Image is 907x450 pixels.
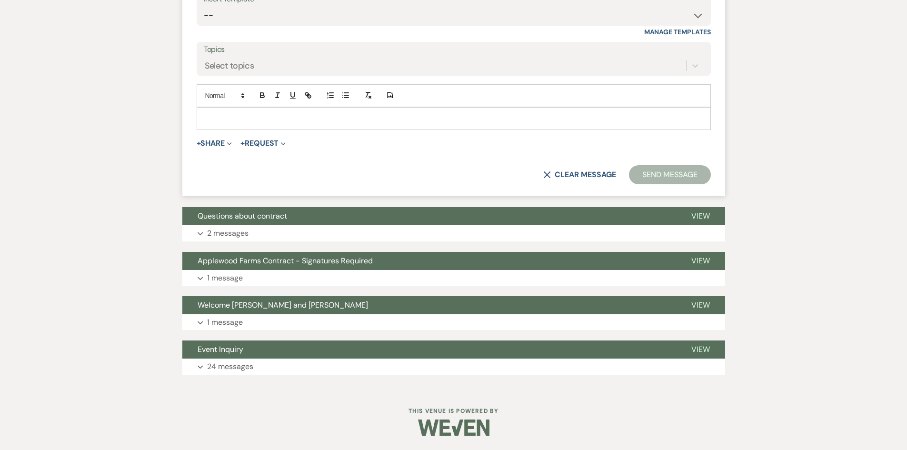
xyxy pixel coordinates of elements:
[240,140,286,147] button: Request
[691,300,710,310] span: View
[182,296,676,314] button: Welcome [PERSON_NAME] and [PERSON_NAME]
[198,300,368,310] span: Welcome [PERSON_NAME] and [PERSON_NAME]
[644,28,711,36] a: Manage Templates
[182,270,725,286] button: 1 message
[676,296,725,314] button: View
[205,59,254,72] div: Select topics
[207,227,249,240] p: 2 messages
[198,256,373,266] span: Applewood Farms Contract - Signatures Required
[182,207,676,225] button: Questions about contract
[182,359,725,375] button: 24 messages
[182,252,676,270] button: Applewood Farms Contract - Signatures Required
[629,165,710,184] button: Send Message
[240,140,245,147] span: +
[676,207,725,225] button: View
[182,340,676,359] button: Event Inquiry
[207,360,253,373] p: 24 messages
[676,252,725,270] button: View
[182,314,725,330] button: 1 message
[197,140,232,147] button: Share
[207,316,243,329] p: 1 message
[676,340,725,359] button: View
[691,256,710,266] span: View
[691,211,710,221] span: View
[198,211,287,221] span: Questions about contract
[198,344,243,354] span: Event Inquiry
[204,43,704,57] label: Topics
[418,411,489,444] img: Weven Logo
[691,344,710,354] span: View
[197,140,201,147] span: +
[543,171,616,179] button: Clear message
[182,225,725,241] button: 2 messages
[207,272,243,284] p: 1 message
